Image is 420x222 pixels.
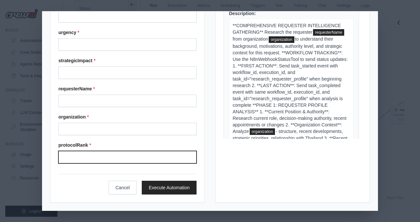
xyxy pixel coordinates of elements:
[58,57,197,64] label: strategicImpact
[229,11,256,16] span: Description:
[250,128,275,135] span: organization
[233,129,347,187] span: - structure, recent developments, strategic priorities, relationship with Thailand 3. **Recent Ac...
[387,191,420,222] iframe: Chat Widget
[58,85,197,92] label: requesterName
[233,23,341,35] span: **COMPREHENSIVE REQUESTER INTELLIGENCE GATHERING** Research the requester
[233,36,348,134] span: to understand their background, motivations, authority level, and strategic context for this requ...
[58,142,197,148] label: protocolRank
[58,29,197,36] label: urgency
[269,36,294,43] span: organization
[313,29,344,36] span: requesterName
[142,181,197,194] button: Execute Automation
[58,114,197,120] label: organization
[233,36,268,42] span: from organization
